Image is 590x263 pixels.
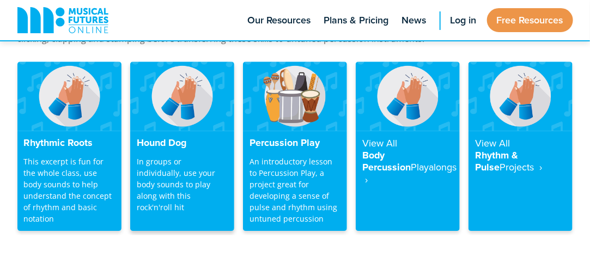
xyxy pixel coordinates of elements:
[356,62,460,231] a: View AllBody PercussionPlayalongs ‎ ›
[130,62,234,231] a: Hound Dog In groups or individually, use your body sounds to play along with this rock'n'roll hit
[24,137,115,149] h4: Rhythmic Roots
[475,136,510,150] strong: View All
[248,13,311,28] span: Our Resources
[487,8,573,32] a: Free Resources
[362,136,397,150] strong: View All
[24,156,115,224] p: This excerpt is fun for the whole class, use body sounds to help understand the concept of rhythm...
[402,13,427,28] span: News
[137,137,228,149] h4: Hound Dog
[250,156,340,224] p: An introductory lesson to Percussion Play, a project great for developing a sense of pulse and rh...
[324,13,389,28] span: Plans & Pricing
[250,137,340,149] h4: Percussion Play
[475,137,566,174] h4: Rhythm & Pulse
[451,13,477,28] span: Log in
[469,62,573,231] a: View AllRhythm & PulseProjects ‎ ›
[500,160,542,174] strong: Projects ‎ ›
[243,62,347,231] a: Percussion Play An introductory lesson to Percussion Play, a project great for developing a sense...
[17,62,121,231] a: Rhythmic Roots This excerpt is fun for the whole class, use body sounds to help understand the co...
[362,160,457,186] strong: Playalongs ‎ ›
[362,137,453,186] h4: Body Percussion
[137,156,228,213] p: In groups or individually, use your body sounds to play along with this rock'n'roll hit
